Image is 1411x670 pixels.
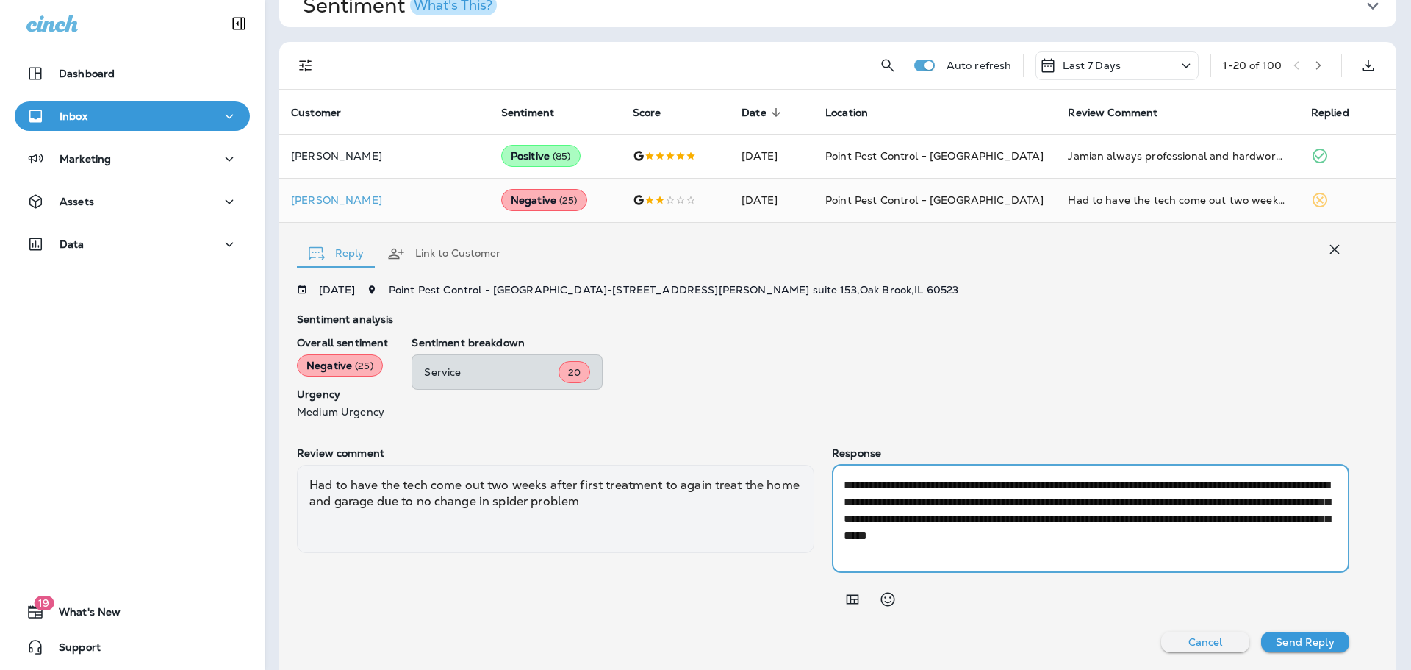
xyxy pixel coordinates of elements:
[633,107,661,119] span: Score
[1276,636,1334,648] p: Send Reply
[553,150,571,163] span: ( 85 )
[44,606,121,624] span: What's New
[501,106,573,119] span: Sentiment
[501,189,587,211] div: Negative
[1068,106,1177,119] span: Review Comment
[297,313,1349,325] p: Sentiment analysis
[15,597,250,627] button: 19What's New
[389,283,959,296] span: Point Pest Control - [GEOGRAPHIC_DATA] - [STREET_ADDRESS][PERSON_NAME] suite 153 , Oak Brook , IL...
[60,238,85,250] p: Data
[424,366,559,378] p: Service
[1188,636,1223,648] p: Cancel
[60,110,87,122] p: Inbox
[742,107,766,119] span: Date
[1223,60,1282,71] div: 1 - 20 of 100
[1311,107,1349,119] span: Replied
[297,388,388,400] p: Urgency
[838,585,867,614] button: Add in a premade template
[291,150,478,162] p: [PERSON_NAME]
[218,9,259,38] button: Collapse Sidebar
[291,194,478,206] div: Click to view Customer Drawer
[59,68,115,79] p: Dashboard
[1068,107,1157,119] span: Review Comment
[559,194,578,207] span: ( 25 )
[1311,106,1368,119] span: Replied
[15,187,250,216] button: Assets
[873,51,902,80] button: Search Reviews
[15,632,250,662] button: Support
[15,229,250,259] button: Data
[568,366,581,379] span: 20
[376,227,512,280] button: Link to Customer
[1354,51,1383,80] button: Export as CSV
[60,196,94,207] p: Assets
[319,284,355,296] p: [DATE]
[297,447,814,459] p: Review comment
[742,106,786,119] span: Date
[297,406,388,418] p: Medium Urgency
[297,465,814,553] div: Had to have the tech come out two weeks after first treatment to again treat the home and garage ...
[825,149,1044,163] span: Point Pest Control - [GEOGRAPHIC_DATA]
[1063,60,1121,71] p: Last 7 Days
[44,641,101,659] span: Support
[873,585,902,614] button: Select an emoji
[501,145,581,167] div: Positive
[291,194,478,206] p: [PERSON_NAME]
[825,193,1044,207] span: Point Pest Control - [GEOGRAPHIC_DATA]
[412,337,1349,349] p: Sentiment breakdown
[34,596,54,610] span: 19
[291,107,341,119] span: Customer
[825,107,868,119] span: Location
[1261,632,1349,652] button: Send Reply
[291,106,360,119] span: Customer
[730,134,814,178] td: [DATE]
[297,337,388,349] p: Overall sentiment
[501,107,554,119] span: Sentiment
[60,153,111,165] p: Marketing
[947,60,1012,71] p: Auto refresh
[730,178,814,222] td: [DATE]
[633,106,681,119] span: Score
[1068,149,1287,163] div: Jamian always professional and hardworking
[15,101,250,131] button: Inbox
[15,144,250,174] button: Marketing
[1161,632,1249,652] button: Cancel
[355,360,373,372] span: ( 25 )
[15,59,250,88] button: Dashboard
[832,447,1349,459] p: Response
[297,227,376,280] button: Reply
[291,51,320,80] button: Filters
[825,106,887,119] span: Location
[1068,193,1287,207] div: Had to have the tech come out two weeks after first treatment to again treat the home and garage ...
[297,354,383,377] div: Negative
